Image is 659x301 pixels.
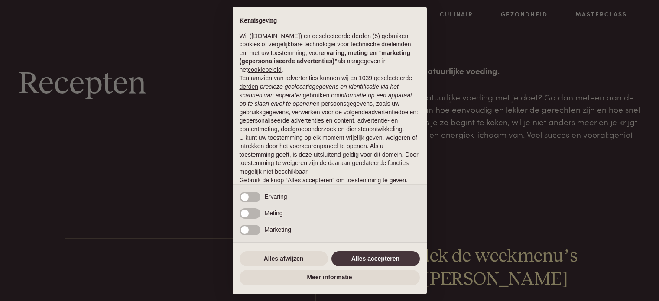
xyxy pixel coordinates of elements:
[265,193,287,200] span: Ervaring
[368,108,416,117] button: advertentiedoelen
[240,92,412,107] em: informatie op een apparaat op te slaan en/of te openen
[248,66,282,73] a: cookiebeleid
[240,49,410,65] strong: ervaring, meting en “marketing (gepersonaliseerde advertenties)”
[240,32,420,74] p: Wij ([DOMAIN_NAME]) en geselecteerde derden (5) gebruiken cookies of vergelijkbare technologie vo...
[331,251,420,267] button: Alles accepteren
[240,74,420,133] p: Ten aanzien van advertenties kunnen wij en 1039 geselecteerde gebruiken om en persoonsgegevens, z...
[265,210,283,217] span: Meting
[240,83,259,91] button: derden
[240,251,328,267] button: Alles afwijzen
[240,134,420,176] p: U kunt uw toestemming op elk moment vrijelijk geven, weigeren of intrekken door het voorkeurenpan...
[240,83,399,99] em: precieze geolocatiegegevens en identificatie via het scannen van apparaten
[265,226,291,233] span: Marketing
[240,176,420,202] p: Gebruik de knop “Alles accepteren” om toestemming te geven. Gebruik de knop “Alles afwijzen” om d...
[240,270,420,285] button: Meer informatie
[240,17,420,25] h2: Kennisgeving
